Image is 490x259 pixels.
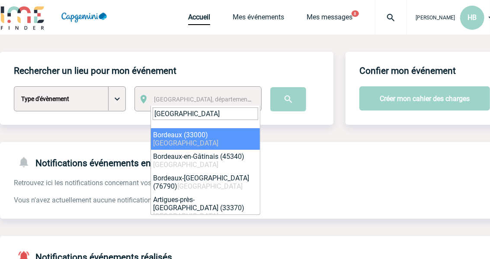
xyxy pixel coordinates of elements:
span: [GEOGRAPHIC_DATA] [154,161,219,169]
h4: Confier mon événement [359,66,456,76]
li: Bordeaux-[GEOGRAPHIC_DATA] (76790) [151,171,260,193]
li: Artigues-près-[GEOGRAPHIC_DATA] (33370) [151,193,260,223]
span: [GEOGRAPHIC_DATA] [154,212,219,220]
li: Bordeaux-en-Gâtinais (45340) [151,150,260,171]
a: Accueil [188,13,210,25]
span: [GEOGRAPHIC_DATA], département, région... [154,96,274,103]
h4: Notifications événements en cours [14,156,176,168]
span: Retrouvez ici les notifications concernant vos évenements en cours. [14,179,219,187]
span: [PERSON_NAME] [416,15,455,21]
h4: Rechercher un lieu pour mon événement [14,66,176,76]
a: Mes événements [233,13,284,25]
span: HB [468,13,477,22]
span: [GEOGRAPHIC_DATA] [178,182,243,190]
a: Mes messages [307,13,352,25]
span: [GEOGRAPHIC_DATA] [154,139,219,147]
input: Submit [270,87,306,111]
span: Vous n'avez actuellement aucune notification [14,196,152,204]
button: Créer mon cahier des charges [359,86,490,111]
li: Bordeaux (33000) [151,128,260,150]
button: 8 [352,10,359,17]
img: notifications-24-px-g.png [17,156,35,168]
